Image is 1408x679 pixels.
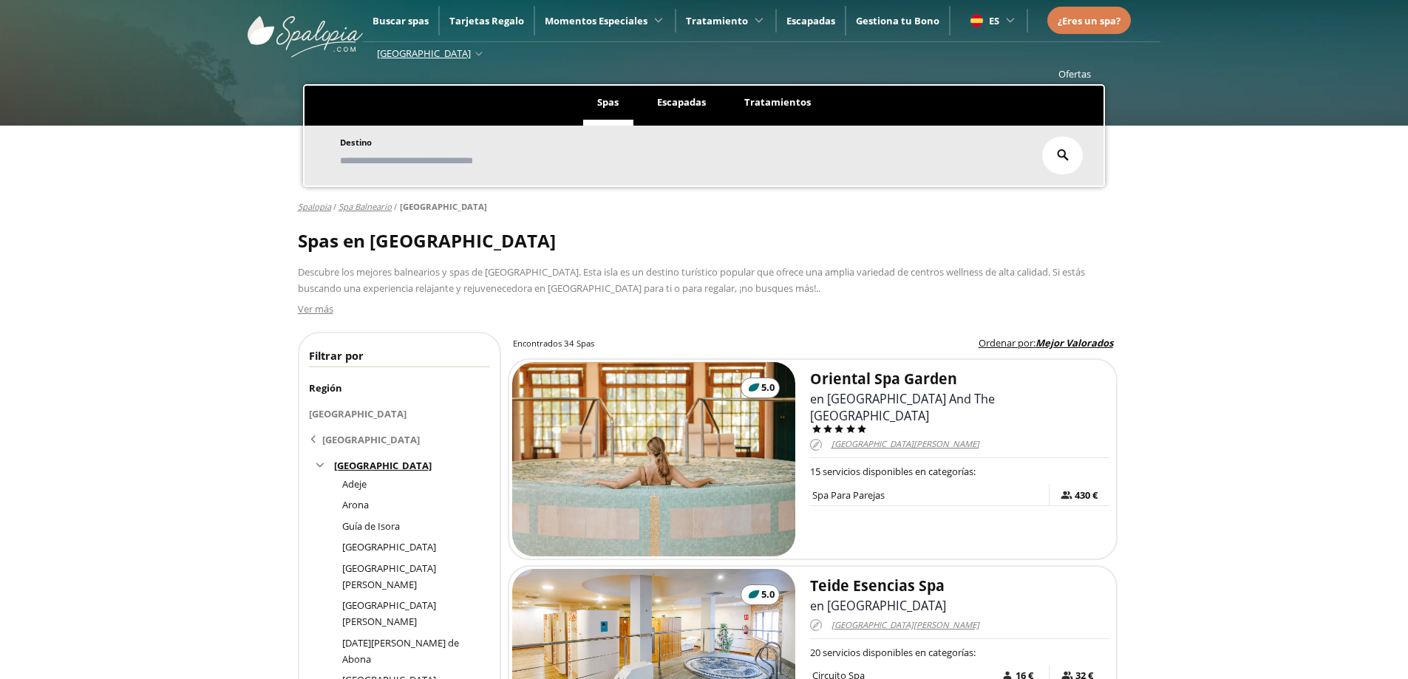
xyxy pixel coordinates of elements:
[979,336,1113,351] label: :
[400,201,487,212] a: [GEOGRAPHIC_DATA]
[831,436,979,453] span: [GEOGRAPHIC_DATA][PERSON_NAME]
[298,201,331,212] a: Spalopia
[741,378,780,398] button: 5.0
[761,587,775,602] span: 5.0
[597,95,619,109] span: Spas
[309,406,490,422] p: [GEOGRAPHIC_DATA]
[309,381,342,395] span: Región
[449,14,524,27] a: Tarjetas Regalo
[342,540,436,553] a: [GEOGRAPHIC_DATA]
[508,358,1118,561] a: 5.0Oriental Spa Gardenen [GEOGRAPHIC_DATA] And The [GEOGRAPHIC_DATA][GEOGRAPHIC_DATA][PERSON_NAME...
[342,598,436,628] a: [GEOGRAPHIC_DATA][PERSON_NAME]
[298,302,333,315] span: Ver más
[339,201,392,212] a: spa balneario
[298,228,556,253] span: Spas en [GEOGRAPHIC_DATA]
[744,95,811,109] span: Tratamientos
[657,95,706,109] span: Escapadas
[298,301,333,317] button: Ver más
[248,1,363,58] img: ImgLogoSpalopia.BvClDcEz.svg
[831,617,979,634] span: [GEOGRAPHIC_DATA][PERSON_NAME]
[1072,487,1098,503] span: 430 €
[979,336,1033,349] span: Ordenar por
[334,459,432,472] span: [GEOGRAPHIC_DATA]
[342,519,400,533] a: Guía de Isora
[856,14,939,27] a: Gestiona tu Bono
[342,477,367,491] a: Adeje
[340,137,372,148] span: Destino
[741,584,780,605] button: 5.0
[309,426,490,452] a: [GEOGRAPHIC_DATA]
[761,381,775,395] span: 5.0
[322,429,420,450] div: [GEOGRAPHIC_DATA]
[1035,336,1113,349] span: Mejor Valorados
[810,369,1109,389] h2: Oriental Spa Garden
[377,47,471,60] span: [GEOGRAPHIC_DATA]
[810,391,995,424] span: en [GEOGRAPHIC_DATA] And The [GEOGRAPHIC_DATA]
[342,498,369,511] a: Arona
[513,338,594,349] h2: Encontrados 34 Spas
[816,282,820,295] span: ..
[810,646,976,659] span: 20 servicios disponibles en categorías:
[373,14,429,27] a: Buscar spas
[333,201,336,213] span: /
[810,465,976,478] span: 15 servicios disponibles en categorías:
[309,348,364,363] span: Filtrar por
[1058,13,1120,29] a: ¿Eres un spa?
[342,562,436,591] a: [GEOGRAPHIC_DATA][PERSON_NAME]
[342,636,459,666] a: [DATE][PERSON_NAME] de Abona
[1058,14,1120,27] span: ¿Eres un spa?
[394,201,397,213] span: /
[298,265,1085,295] span: Descubre los mejores balnearios y spas de [GEOGRAPHIC_DATA]. Esta isla es un destino turístico po...
[786,14,835,27] a: Escapadas
[810,598,946,614] span: en [GEOGRAPHIC_DATA]
[812,488,885,502] span: Spa Para Parejas
[1058,67,1091,81] a: Ofertas
[810,576,1109,596] h2: Teide Esencias Spa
